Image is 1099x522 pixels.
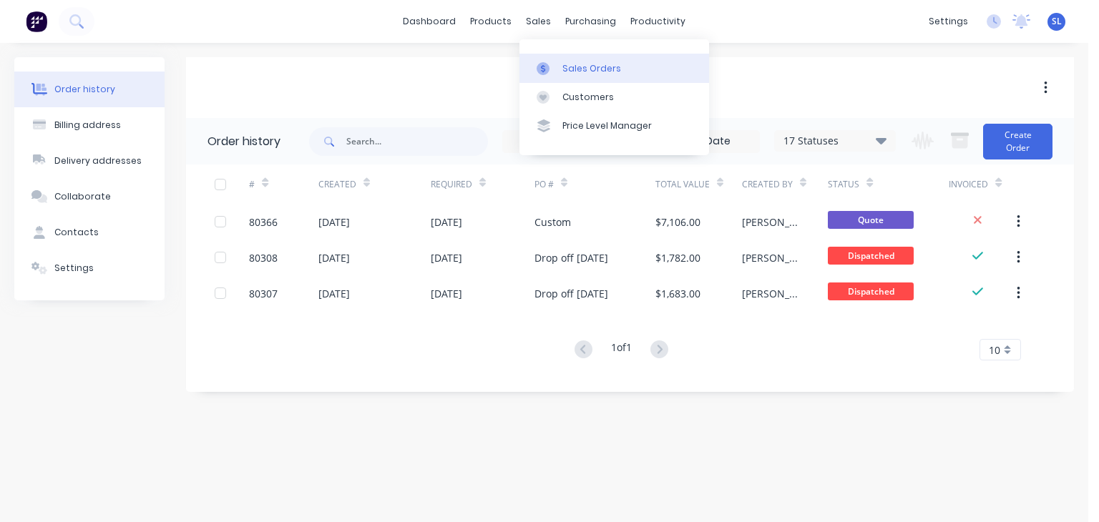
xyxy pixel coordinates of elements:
[534,215,571,230] div: Custom
[318,178,356,191] div: Created
[949,178,988,191] div: Invoiced
[54,226,99,239] div: Contacts
[655,164,742,204] div: Total Value
[562,91,614,104] div: Customers
[534,250,608,265] div: Drop off [DATE]
[519,54,709,82] a: Sales Orders
[14,179,165,215] button: Collaborate
[655,250,700,265] div: $1,782.00
[14,107,165,143] button: Billing address
[318,215,350,230] div: [DATE]
[318,286,350,301] div: [DATE]
[742,286,800,301] div: [PERSON_NAME]
[742,164,829,204] div: Created By
[828,178,859,191] div: Status
[396,11,463,32] a: dashboard
[611,340,632,360] div: 1 of 1
[983,124,1052,159] button: Create Order
[949,164,1018,204] div: Invoiced
[519,11,558,32] div: sales
[207,133,280,150] div: Order history
[14,72,165,107] button: Order history
[828,282,914,300] span: Dispatched
[249,164,318,204] div: #
[249,250,278,265] div: 80308
[54,154,142,167] div: Delivery addresses
[562,62,621,75] div: Sales Orders
[431,250,462,265] div: [DATE]
[249,215,278,230] div: 80366
[534,286,608,301] div: Drop off [DATE]
[828,211,914,229] span: Quote
[623,11,693,32] div: productivity
[922,11,975,32] div: settings
[558,11,623,32] div: purchasing
[655,286,700,301] div: $1,683.00
[503,131,623,152] input: Order Date
[775,133,895,149] div: 17 Statuses
[534,164,655,204] div: PO #
[989,343,1000,358] span: 10
[54,83,115,96] div: Order history
[14,215,165,250] button: Contacts
[463,11,519,32] div: products
[346,127,488,156] input: Search...
[431,286,462,301] div: [DATE]
[249,286,278,301] div: 80307
[431,178,472,191] div: Required
[655,215,700,230] div: $7,106.00
[742,178,793,191] div: Created By
[562,119,652,132] div: Price Level Manager
[655,178,710,191] div: Total Value
[519,112,709,140] a: Price Level Manager
[54,262,94,275] div: Settings
[431,164,534,204] div: Required
[249,178,255,191] div: #
[828,164,949,204] div: Status
[742,215,800,230] div: [PERSON_NAME]
[519,83,709,112] a: Customers
[534,178,554,191] div: PO #
[26,11,47,32] img: Factory
[54,190,111,203] div: Collaborate
[14,250,165,286] button: Settings
[742,250,800,265] div: [PERSON_NAME]
[14,143,165,179] button: Delivery addresses
[318,164,431,204] div: Created
[54,119,121,132] div: Billing address
[431,215,462,230] div: [DATE]
[1052,15,1062,28] span: SL
[318,250,350,265] div: [DATE]
[828,247,914,265] span: Dispatched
